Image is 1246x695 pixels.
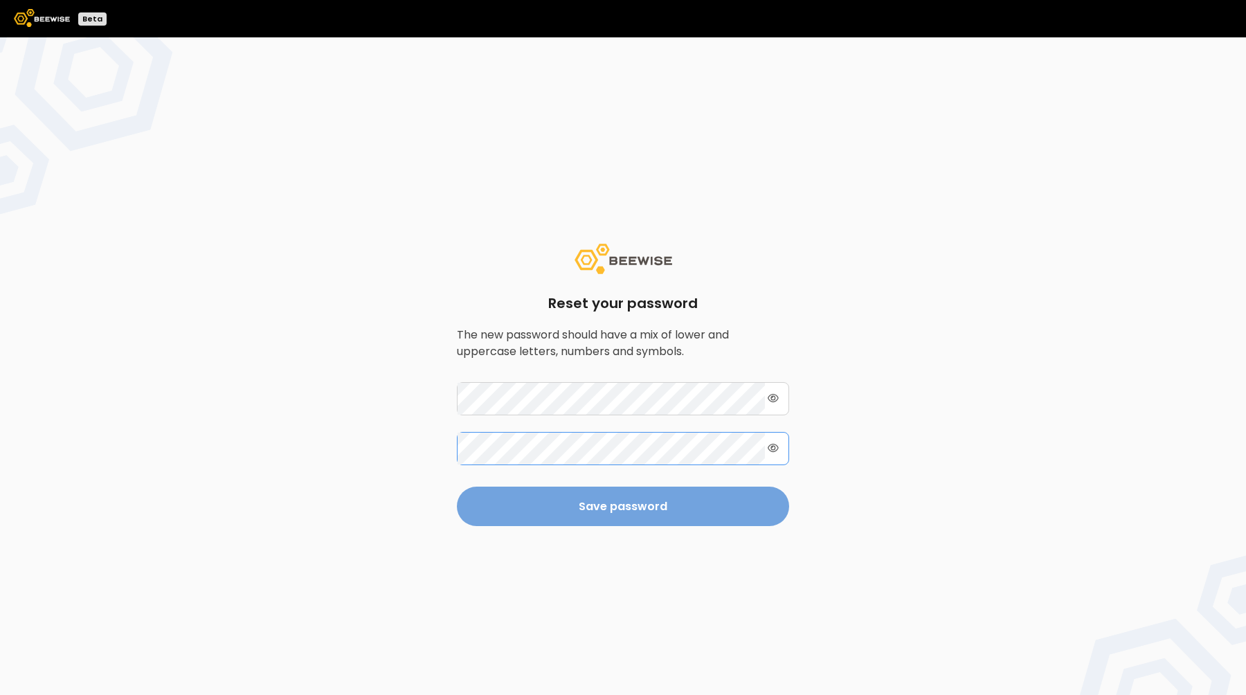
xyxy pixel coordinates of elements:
[14,9,70,27] img: Beewise logo
[457,487,789,526] button: Save password
[78,12,107,26] div: Beta
[579,498,667,515] span: Save password
[739,440,756,457] keeper-lock: Open Keeper Popup
[457,296,789,321] h2: Reset your password
[457,327,789,360] p: The new password should have a mix of lower and uppercase letters, numbers and symbols.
